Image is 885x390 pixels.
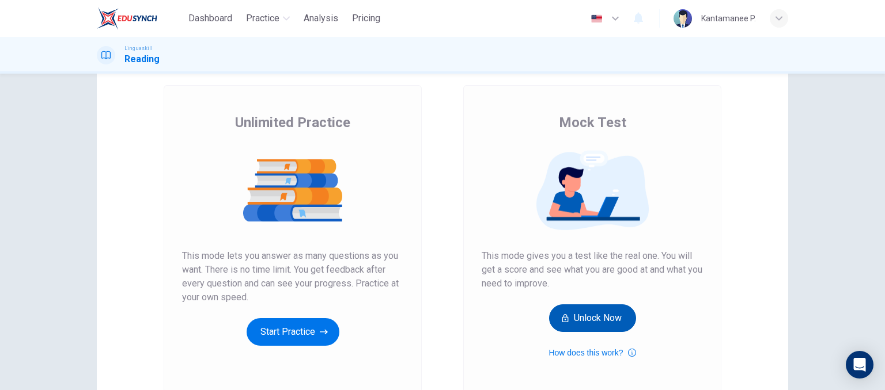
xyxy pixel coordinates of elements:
[184,8,237,29] button: Dashboard
[241,8,294,29] button: Practice
[247,318,339,346] button: Start Practice
[97,7,157,30] img: EduSynch logo
[235,113,350,132] span: Unlimited Practice
[674,9,692,28] img: Profile picture
[304,12,338,25] span: Analysis
[549,346,636,360] button: How does this work?
[701,12,756,25] div: Kantamanee P.
[559,113,626,132] span: Mock Test
[482,249,703,290] span: This mode gives you a test like the real one. You will get a score and see what you are good at a...
[589,14,604,23] img: en
[124,52,160,66] h1: Reading
[299,8,343,29] button: Analysis
[182,249,403,304] span: This mode lets you answer as many questions as you want. There is no time limit. You get feedback...
[352,12,380,25] span: Pricing
[846,351,873,378] div: Open Intercom Messenger
[347,8,385,29] button: Pricing
[188,12,232,25] span: Dashboard
[124,44,153,52] span: Linguaskill
[549,304,636,332] button: Unlock Now
[97,7,184,30] a: EduSynch logo
[246,12,279,25] span: Practice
